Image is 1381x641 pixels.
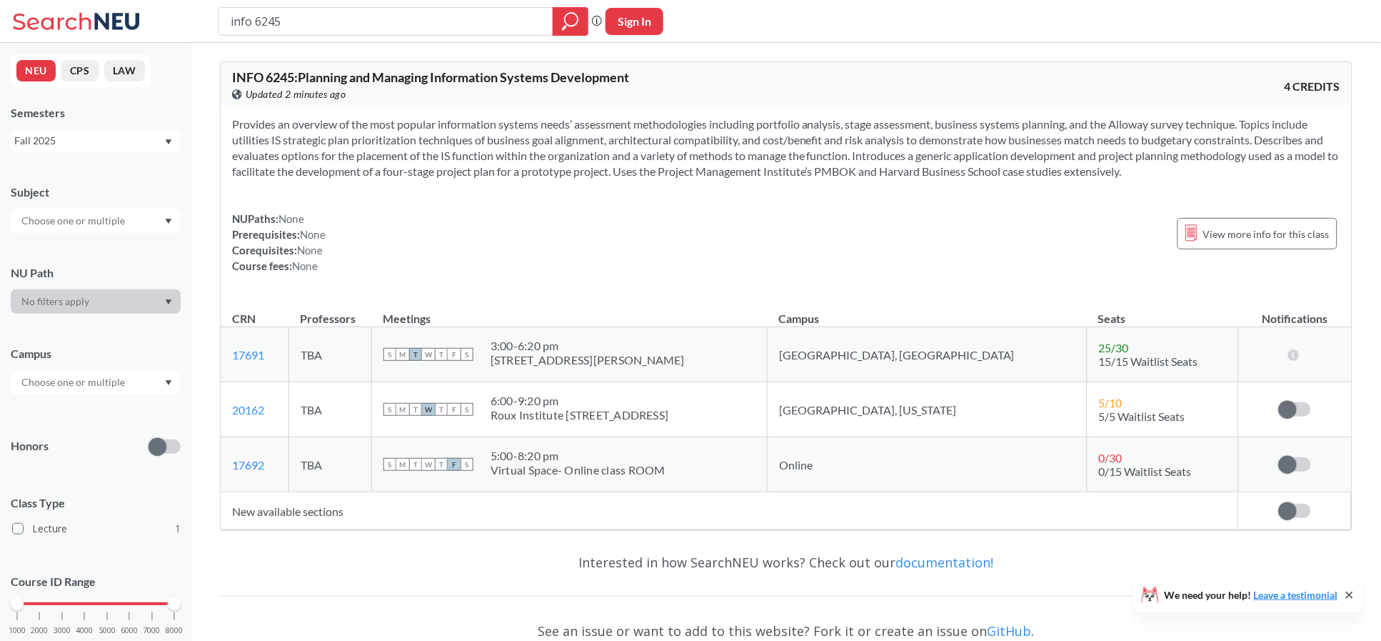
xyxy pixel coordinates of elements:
div: 3:00 - 6:20 pm [491,339,685,353]
span: 5/5 Waitlist Seats [1099,409,1185,423]
span: 25 / 30 [1099,341,1129,354]
div: Virtual Space- Online class ROOM [491,463,666,477]
span: T [409,458,422,471]
svg: Dropdown arrow [165,219,172,224]
input: Class, professor, course number, "phrase" [229,9,543,34]
span: 5000 [99,627,116,635]
th: Seats [1087,297,1238,327]
span: None [297,244,323,257]
div: Dropdown arrow [11,370,181,394]
td: Online [768,437,1087,492]
td: [GEOGRAPHIC_DATA], [GEOGRAPHIC_DATA] [768,327,1087,382]
div: Roux Institute [STREET_ADDRESS] [491,408,669,422]
div: NU Path [11,265,181,281]
a: GitHub [988,622,1032,640]
span: T [435,403,448,416]
input: Choose one or multiple [14,374,134,391]
span: Class Type [11,495,181,511]
td: New available sections [221,492,1238,530]
svg: Dropdown arrow [165,380,172,386]
td: TBA [289,437,372,492]
span: M [396,458,409,471]
span: S [383,403,396,416]
div: magnifying glass [553,7,588,36]
span: 4 CREDITS [1285,79,1340,94]
span: F [448,403,461,416]
span: W [422,458,435,471]
span: 1000 [9,627,26,635]
span: 0/15 Waitlist Seats [1099,464,1192,478]
div: Dropdown arrow [11,209,181,233]
span: Updated 2 minutes ago [246,86,346,102]
td: TBA [289,327,372,382]
div: Subject [11,184,181,200]
button: CPS [61,60,99,81]
span: 5 / 10 [1099,396,1123,409]
span: M [396,403,409,416]
div: Dropdown arrow [11,289,181,314]
td: [GEOGRAPHIC_DATA], [US_STATE] [768,382,1087,437]
span: W [422,403,435,416]
div: 6:00 - 9:20 pm [491,394,669,408]
button: NEU [16,60,56,81]
th: Notifications [1238,297,1351,327]
a: 17691 [232,348,264,362]
span: T [435,458,448,471]
div: [STREET_ADDRESS][PERSON_NAME] [491,353,685,367]
span: None [300,228,326,241]
div: CRN [232,311,256,327]
a: 20162 [232,403,264,417]
span: None [292,259,318,272]
svg: magnifying glass [562,11,579,31]
div: Campus [11,346,181,362]
div: Interested in how SearchNEU works? Check out our [220,542,1352,583]
p: Course ID Range [11,574,181,590]
span: 4000 [76,627,93,635]
span: 15/15 Waitlist Seats [1099,354,1198,368]
svg: Dropdown arrow [165,139,172,145]
a: 17692 [232,458,264,472]
span: F [448,348,461,361]
span: T [409,403,422,416]
span: 8000 [166,627,183,635]
a: documentation! [896,554,994,571]
span: INFO 6245 : Planning and Managing Information Systems Development [232,69,629,85]
span: M [396,348,409,361]
span: None [278,212,304,225]
span: 2000 [31,627,48,635]
span: S [461,403,473,416]
div: Semesters [11,105,181,121]
th: Professors [289,297,372,327]
section: Provides an overview of the most popular information systems needs’ assessment methodologies incl... [232,116,1340,179]
div: NUPaths: Prerequisites: Corequisites: Course fees: [232,211,326,274]
span: 7000 [144,627,161,635]
label: Lecture [12,520,181,538]
span: We need your help! [1165,590,1338,600]
p: Honors [11,438,49,454]
button: Sign In [606,8,663,35]
svg: Dropdown arrow [165,299,172,305]
span: T [435,348,448,361]
th: Meetings [371,297,767,327]
span: 0 / 30 [1099,451,1123,464]
span: View more info for this class [1203,225,1330,243]
th: Campus [768,297,1087,327]
span: F [448,458,461,471]
span: S [383,348,396,361]
span: 1 [175,521,181,537]
div: Fall 2025 [14,133,164,149]
span: 3000 [54,627,71,635]
span: S [461,348,473,361]
input: Choose one or multiple [14,212,134,229]
td: TBA [289,382,372,437]
span: W [422,348,435,361]
span: 6000 [121,627,138,635]
button: LAW [104,60,145,81]
div: Fall 2025Dropdown arrow [11,129,181,152]
span: S [461,458,473,471]
span: S [383,458,396,471]
div: 5:00 - 8:20 pm [491,449,666,463]
a: Leave a testimonial [1254,589,1338,601]
span: T [409,348,422,361]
